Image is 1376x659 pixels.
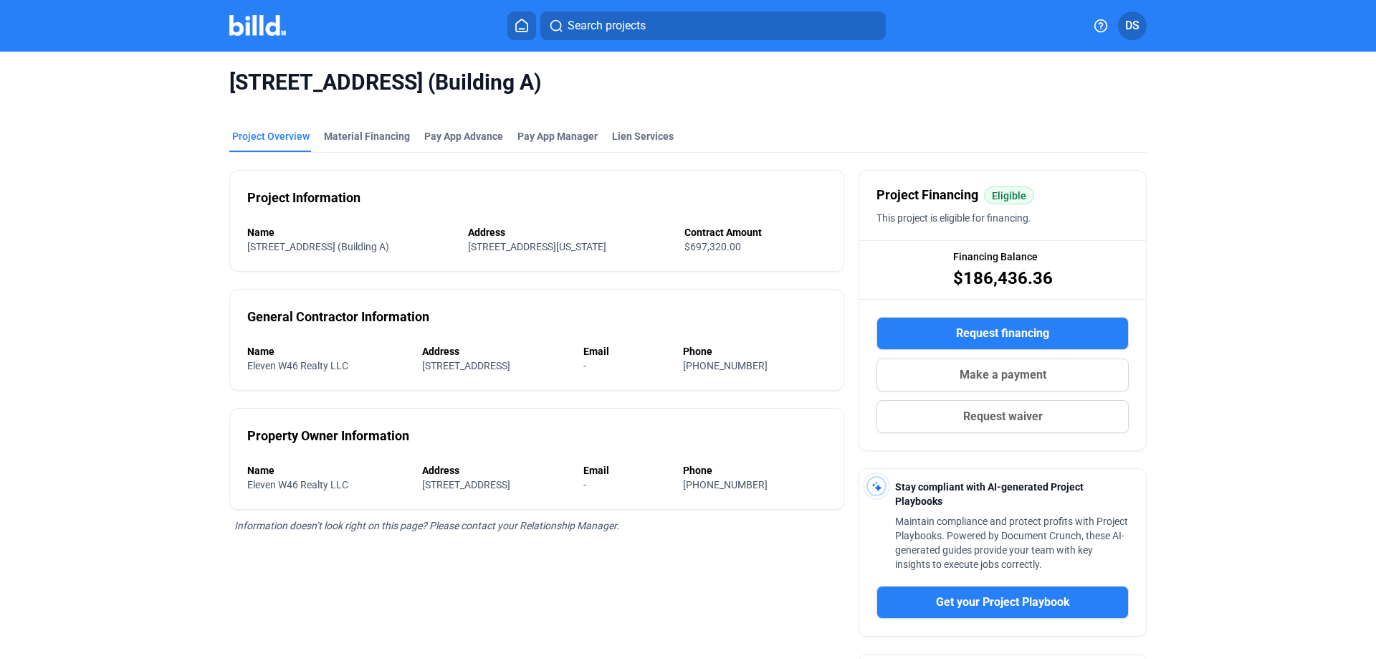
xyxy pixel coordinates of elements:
[984,186,1034,204] mat-chip: Eligible
[247,307,429,327] div: General Contractor Information
[324,129,410,143] div: Material Financing
[568,17,646,34] span: Search projects
[424,129,503,143] div: Pay App Advance
[583,463,669,478] div: Email
[229,69,1147,96] span: [STREET_ADDRESS] (Building A)
[683,479,768,490] span: [PHONE_NUMBER]
[960,366,1046,384] span: Make a payment
[876,359,1129,392] button: Make a payment
[247,344,408,359] div: Name
[956,325,1049,342] span: Request financing
[1118,11,1147,40] button: DS
[895,516,1128,570] span: Maintain compliance and protect profits with Project Playbooks. Powered by Document Crunch, these...
[953,250,1038,264] span: Financing Balance
[468,225,671,240] div: Address
[540,11,886,40] button: Search projects
[895,481,1084,507] span: Stay compliant with AI-generated Project Playbooks
[422,479,510,490] span: [STREET_ADDRESS]
[247,225,454,240] div: Name
[583,479,586,490] span: -
[684,225,826,240] div: Contract Amount
[468,241,606,252] span: [STREET_ADDRESS][US_STATE]
[876,317,1129,350] button: Request financing
[422,344,570,359] div: Address
[422,463,570,478] div: Address
[247,241,389,252] span: [STREET_ADDRESS] (Building A)
[876,400,1129,433] button: Request waiver
[229,15,286,36] img: Billd Company Logo
[953,267,1053,290] span: $186,436.36
[876,185,978,205] span: Project Financing
[876,586,1129,619] button: Get your Project Playbook
[583,344,669,359] div: Email
[247,463,408,478] div: Name
[936,594,1070,611] span: Get your Project Playbook
[683,344,827,359] div: Phone
[684,241,741,252] span: $697,320.00
[247,360,348,371] span: Eleven W46 Realty LLC
[517,129,598,143] span: Pay App Manager
[247,426,409,446] div: Property Owner Information
[232,129,310,143] div: Project Overview
[876,212,1031,224] span: This project is eligible for financing.
[1125,17,1139,34] span: DS
[583,360,586,371] span: -
[234,520,619,531] span: Information doesn’t look right on this page? Please contact your Relationship Manager.
[247,188,360,208] div: Project Information
[612,129,674,143] div: Lien Services
[683,360,768,371] span: [PHONE_NUMBER]
[247,479,348,490] span: Eleven W46 Realty LLC
[422,360,510,371] span: [STREET_ADDRESS]
[963,408,1043,425] span: Request waiver
[683,463,827,478] div: Phone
